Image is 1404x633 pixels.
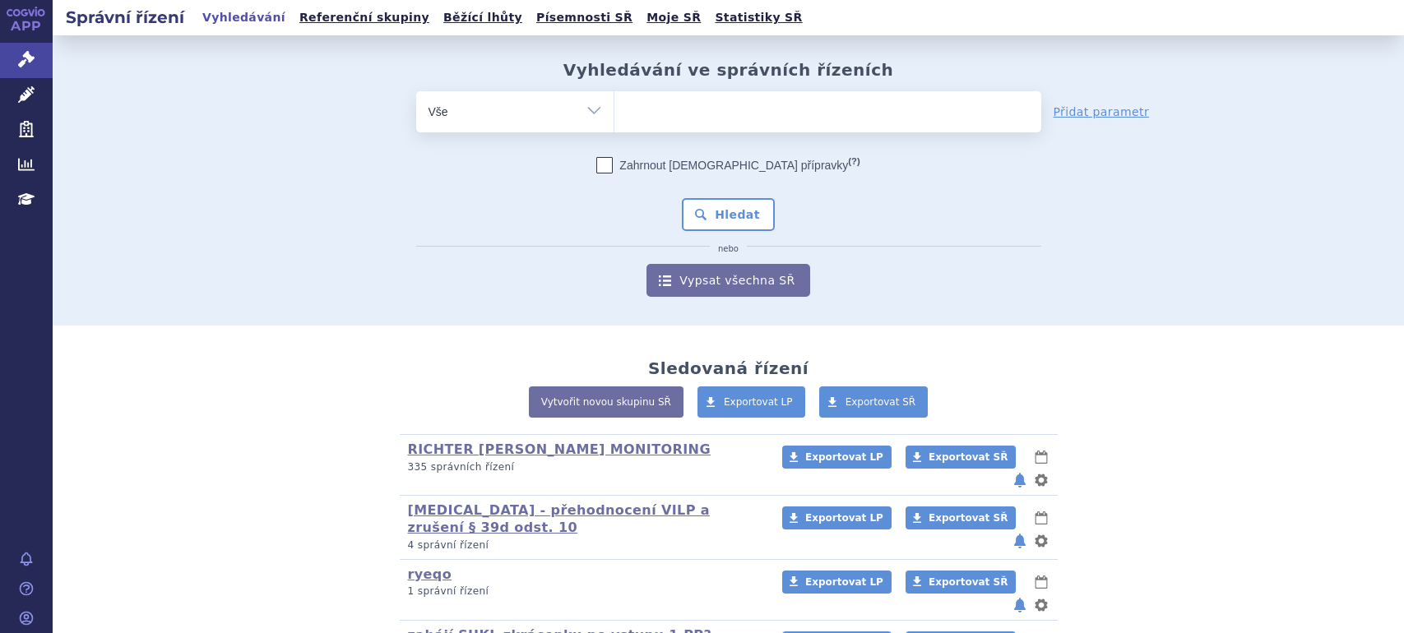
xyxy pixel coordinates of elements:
[782,571,892,594] a: Exportovat LP
[596,157,860,173] label: Zahrnout [DEMOGRAPHIC_DATA] přípravky
[642,7,706,29] a: Moje SŘ
[1033,470,1050,490] button: nastavení
[1033,447,1050,467] button: lhůty
[53,6,197,29] h2: Správní řízení
[197,7,290,29] a: Vyhledávání
[529,386,683,418] a: Vytvořit novou skupinu SŘ
[710,244,747,254] i: nebo
[929,512,1008,524] span: Exportovat SŘ
[782,506,892,529] a: Exportovat LP
[438,7,527,29] a: Běžící lhůty
[408,502,711,535] a: [MEDICAL_DATA] - přehodnocení VILP a zrušení § 39d odst. 10
[408,538,761,552] p: 4 správní řízení
[782,446,892,469] a: Exportovat LP
[805,512,883,524] span: Exportovat LP
[929,451,1008,463] span: Exportovat SŘ
[724,396,793,408] span: Exportovat LP
[531,7,637,29] a: Písemnosti SŘ
[1033,531,1050,551] button: nastavení
[408,584,761,598] p: 1 správní řízení
[906,571,1016,594] a: Exportovat SŘ
[408,460,761,474] p: 335 správních řízení
[563,60,894,80] h2: Vyhledávání ve správních řízeních
[1012,531,1028,551] button: notifikace
[846,396,916,408] span: Exportovat SŘ
[408,566,452,582] a: ryeqo
[819,386,929,418] a: Exportovat SŘ
[1012,595,1028,615] button: notifikace
[1054,104,1150,120] a: Přidat parametr
[710,7,807,29] a: Statistiky SŘ
[906,446,1016,469] a: Exportovat SŘ
[648,358,809,378] h2: Sledovaná řízení
[294,7,434,29] a: Referenční skupiny
[848,156,860,167] abbr: (?)
[929,576,1008,588] span: Exportovat SŘ
[682,198,775,231] button: Hledat
[805,451,883,463] span: Exportovat LP
[1033,595,1050,615] button: nastavení
[1033,508,1050,528] button: lhůty
[805,576,883,588] span: Exportovat LP
[1033,572,1050,592] button: lhůty
[408,441,711,457] a: RICHTER [PERSON_NAME] MONITORING
[906,506,1016,529] a: Exportovat SŘ
[1012,470,1028,490] button: notifikace
[646,264,809,297] a: Vypsat všechna SŘ
[697,386,805,418] a: Exportovat LP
